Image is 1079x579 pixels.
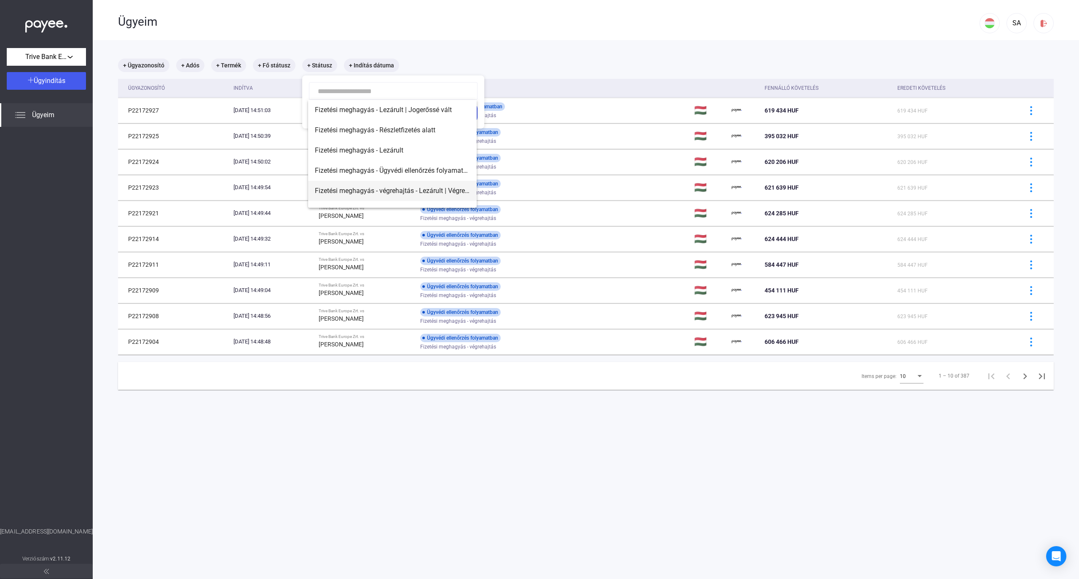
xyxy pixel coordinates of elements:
[315,166,470,176] span: Fizetési meghagyás - Ügyvédi ellenőrzés folyamatban
[315,105,470,115] span: Fizetési meghagyás - Lezárult | Jogerőssé vált
[315,145,470,155] span: Fizetési meghagyás - Lezárult
[315,125,470,135] span: Fizetési meghagyás - Részletfizetés alatt
[1046,546,1066,566] div: Open Intercom Messenger
[315,186,470,196] span: Fizetési meghagyás - végrehajtás - Lezárult | Végrehajtó kijelölve
[315,206,470,216] span: Fizetési meghagyás - végrehajtás - Kibocsátás folyamatban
